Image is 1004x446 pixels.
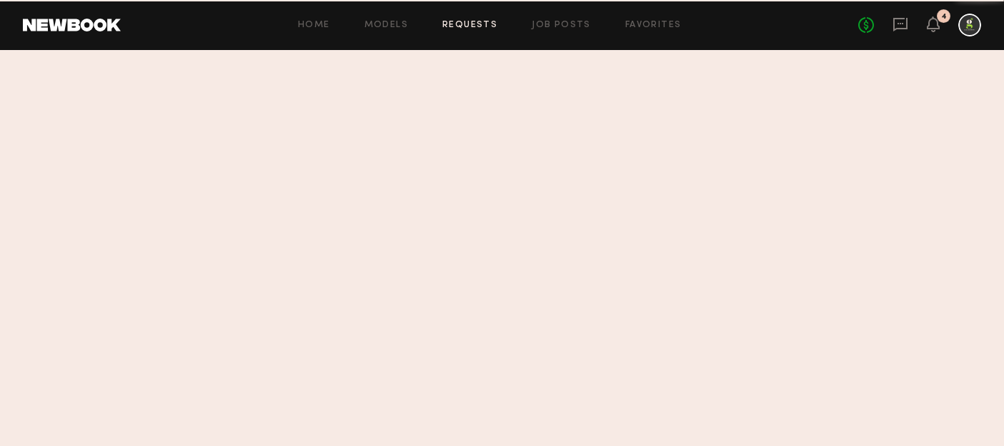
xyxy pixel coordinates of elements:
[298,21,330,30] a: Home
[442,21,497,30] a: Requests
[364,21,408,30] a: Models
[532,21,591,30] a: Job Posts
[941,13,947,21] div: 4
[625,21,682,30] a: Favorites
